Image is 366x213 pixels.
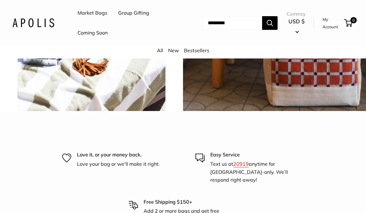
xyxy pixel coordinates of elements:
[210,151,304,159] p: Easy Service
[203,16,262,30] input: Search...
[350,17,357,23] span: 0
[210,160,304,184] p: Text us at anytime for [GEOGRAPHIC_DATA]-only. We’ll respond right away!
[288,18,305,25] span: USD $
[168,47,179,53] a: New
[77,151,160,159] p: Love it, or your money back.
[184,47,209,53] a: Bestsellers
[12,18,54,27] img: Apolis
[118,8,149,18] a: Group Gifting
[78,28,108,38] a: Coming Soon
[78,8,107,18] a: Market Bags
[287,16,306,36] button: USD $
[262,16,278,30] button: Search
[233,161,249,167] a: 20919
[144,198,237,206] p: Free Shipping $150+
[157,47,163,53] a: All
[345,19,352,27] a: 0
[323,16,342,31] a: My Account
[287,10,306,18] span: Currency
[77,160,160,168] p: Love your bag or we'll make it right.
